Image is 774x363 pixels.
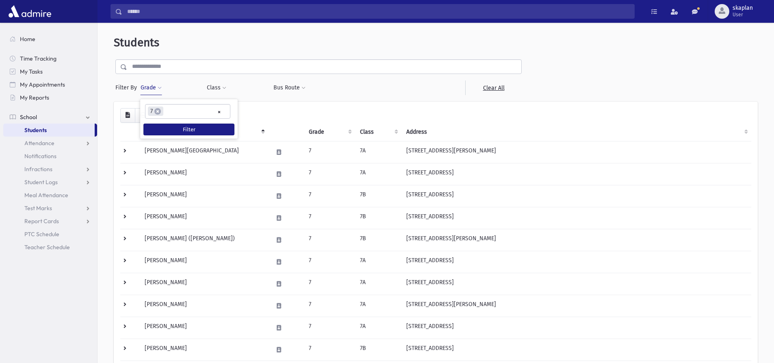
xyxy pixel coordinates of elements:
[20,94,49,101] span: My Reports
[24,243,70,251] span: Teacher Schedule
[140,141,268,163] td: [PERSON_NAME][GEOGRAPHIC_DATA]
[733,5,753,11] span: skaplan
[3,91,97,104] a: My Reports
[24,152,56,160] span: Notifications
[140,80,162,95] button: Grade
[355,317,401,339] td: 7A
[114,36,159,49] span: Students
[401,141,751,163] td: [STREET_ADDRESS][PERSON_NAME]
[273,80,306,95] button: Bus Route
[140,229,268,251] td: [PERSON_NAME] ([PERSON_NAME])
[304,317,355,339] td: 7
[140,123,268,141] th: Student: activate to sort column descending
[140,185,268,207] td: [PERSON_NAME]
[140,295,268,317] td: [PERSON_NAME]
[24,191,68,199] span: Meal Attendance
[122,4,634,19] input: Search
[355,339,401,361] td: 7B
[304,273,355,295] td: 7
[3,189,97,202] a: Meal Attendance
[154,108,161,115] span: ×
[304,185,355,207] td: 7
[7,3,53,20] img: AdmirePro
[3,150,97,163] a: Notifications
[3,111,97,124] a: School
[20,113,37,121] span: School
[355,229,401,251] td: 7B
[3,137,97,150] a: Attendance
[401,273,751,295] td: [STREET_ADDRESS]
[140,273,268,295] td: [PERSON_NAME]
[304,207,355,229] td: 7
[401,207,751,229] td: [STREET_ADDRESS]
[3,176,97,189] a: Student Logs
[140,251,268,273] td: [PERSON_NAME]
[304,339,355,361] td: 7
[24,217,59,225] span: Report Cards
[465,80,522,95] a: Clear All
[3,124,95,137] a: Students
[24,178,58,186] span: Student Logs
[143,124,234,135] button: Filter
[24,230,59,238] span: PTC Schedule
[304,251,355,273] td: 7
[355,185,401,207] td: 7B
[140,207,268,229] td: [PERSON_NAME]
[401,163,751,185] td: [STREET_ADDRESS]
[3,65,97,78] a: My Tasks
[20,68,43,75] span: My Tasks
[24,204,52,212] span: Test Marks
[3,241,97,254] a: Teacher Schedule
[140,317,268,339] td: [PERSON_NAME]
[206,80,227,95] button: Class
[20,55,56,62] span: Time Tracking
[304,229,355,251] td: 7
[140,163,268,185] td: [PERSON_NAME]
[355,123,401,141] th: Class: activate to sort column ascending
[148,107,163,116] li: 7
[20,35,35,43] span: Home
[135,108,151,123] button: Print
[355,295,401,317] td: 7A
[304,141,355,163] td: 7
[3,52,97,65] a: Time Tracking
[401,185,751,207] td: [STREET_ADDRESS]
[304,295,355,317] td: 7
[3,33,97,46] a: Home
[115,83,140,92] span: Filter By
[20,81,65,88] span: My Appointments
[3,202,97,215] a: Test Marks
[401,317,751,339] td: [STREET_ADDRESS]
[401,229,751,251] td: [STREET_ADDRESS][PERSON_NAME]
[355,251,401,273] td: 7A
[217,107,221,117] span: Remove all items
[401,123,751,141] th: Address: activate to sort column ascending
[355,141,401,163] td: 7A
[401,339,751,361] td: [STREET_ADDRESS]
[120,108,135,123] button: CSV
[401,251,751,273] td: [STREET_ADDRESS]
[3,215,97,228] a: Report Cards
[3,78,97,91] a: My Appointments
[355,163,401,185] td: 7A
[304,123,355,141] th: Grade: activate to sort column ascending
[733,11,753,18] span: User
[355,273,401,295] td: 7A
[140,339,268,361] td: [PERSON_NAME]
[24,165,52,173] span: Infractions
[3,228,97,241] a: PTC Schedule
[401,295,751,317] td: [STREET_ADDRESS][PERSON_NAME]
[355,207,401,229] td: 7B
[24,139,54,147] span: Attendance
[24,126,47,134] span: Students
[304,163,355,185] td: 7
[3,163,97,176] a: Infractions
